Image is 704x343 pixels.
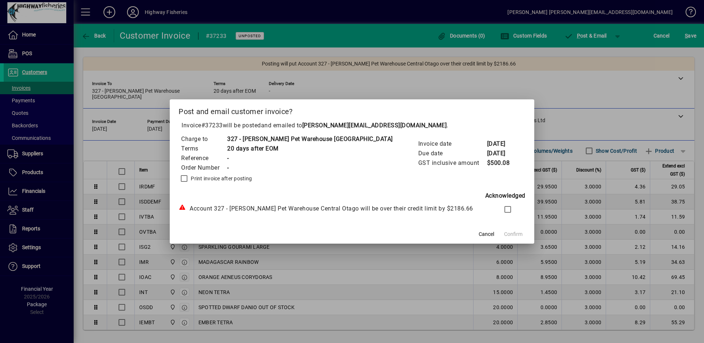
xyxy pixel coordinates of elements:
[170,99,534,121] h2: Post and email customer invoice?
[181,153,227,163] td: Reference
[181,163,227,173] td: Order Number
[179,204,489,213] div: Account 327 - [PERSON_NAME] Pet Warehouse Central Otago will be over their credit limit by $2186.66
[181,144,227,153] td: Terms
[201,122,223,129] span: #37233
[227,144,393,153] td: 20 days after EOM
[179,191,525,200] div: Acknowledged
[189,175,252,182] label: Print invoice after posting
[487,158,516,168] td: $500.08
[227,163,393,173] td: -
[479,230,494,238] span: Cancel
[487,149,516,158] td: [DATE]
[227,153,393,163] td: -
[418,139,487,149] td: Invoice date
[302,122,447,129] b: [PERSON_NAME][EMAIL_ADDRESS][DOMAIN_NAME]
[475,227,498,241] button: Cancel
[261,122,447,129] span: and emailed to
[418,158,487,168] td: GST inclusive amount
[179,121,525,130] p: Invoice will be posted .
[227,134,393,144] td: 327 - [PERSON_NAME] Pet Warehouse [GEOGRAPHIC_DATA]
[418,149,487,158] td: Due date
[181,134,227,144] td: Charge to
[487,139,516,149] td: [DATE]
